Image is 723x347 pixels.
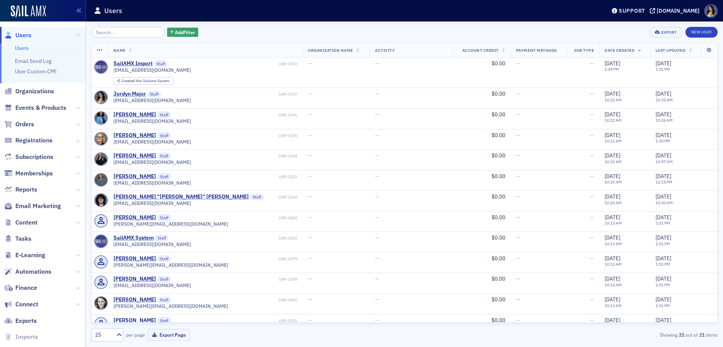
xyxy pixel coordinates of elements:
div: 25 [95,331,112,339]
span: — [375,193,379,200]
span: [DATE] [605,193,620,200]
a: Jordyn Major [113,91,146,97]
span: — [308,90,312,97]
time: 1:51 PM [656,66,670,72]
span: Last Updated [656,48,685,53]
time: 1:51 PM [656,241,670,246]
span: Account Credit [462,48,499,53]
a: [PERSON_NAME] [113,276,156,283]
span: $0.00 [491,255,505,262]
span: — [516,152,520,159]
span: [EMAIL_ADDRESS][DOMAIN_NAME] [113,200,191,206]
span: [DATE] [605,111,620,118]
span: — [590,152,594,159]
div: [DOMAIN_NAME] [657,7,700,14]
div: Sailamx System [122,79,169,83]
span: — [375,317,379,324]
span: [DATE] [605,60,620,67]
span: Orders [15,120,34,129]
span: Users [15,31,31,40]
time: 10:21 AM [605,159,622,164]
span: — [375,214,379,221]
span: — [375,173,379,180]
span: $0.00 [491,214,505,221]
time: 10:13 AM [605,220,622,226]
span: Date Created [605,48,634,53]
span: [DATE] [605,255,620,262]
span: $0.00 [491,132,505,139]
span: Registrations [15,136,53,145]
a: [PERSON_NAME] [113,255,156,262]
a: [PERSON_NAME] [113,214,156,221]
span: Created Via : [122,78,143,83]
span: [DATE] [656,193,671,200]
input: Search… [91,27,164,38]
span: — [516,255,520,262]
a: [PERSON_NAME] [113,173,156,180]
span: [DATE] [656,296,671,303]
span: — [516,234,520,241]
time: 1:49 PM [605,66,619,72]
button: Export Page [148,329,190,341]
div: USR-1105 [173,133,297,138]
span: Staff [157,255,171,262]
a: SailAMX [11,5,46,18]
a: Email Marketing [4,202,61,210]
span: Staff [157,297,171,304]
span: — [516,193,520,200]
span: — [375,152,379,159]
span: Job Type [574,48,594,53]
span: — [308,152,312,159]
time: 10:13 AM [605,261,622,267]
span: — [590,214,594,221]
span: — [590,60,594,67]
span: [DATE] [656,132,671,139]
span: — [516,60,520,67]
span: Staff [157,214,171,221]
time: 10:13 AM [605,241,622,246]
span: — [516,275,520,282]
div: USR-1102 [265,195,297,200]
button: AddFilter [167,28,199,37]
span: Staff [157,153,171,160]
span: [DATE] [656,60,671,67]
span: [DATE] [605,234,620,241]
time: 10:22 AM [605,97,622,102]
div: USR-1372 [169,61,297,66]
span: $0.00 [491,317,505,324]
div: USR-1083 [170,236,297,241]
span: [DATE] [605,214,620,221]
span: — [516,173,520,180]
div: [PERSON_NAME] [113,152,156,159]
a: Finance [4,284,37,292]
span: Imports [15,333,38,341]
div: Support [619,7,645,14]
span: — [375,111,379,118]
time: 10:30 AM [656,200,673,205]
a: Subscriptions [4,153,53,161]
span: [DATE] [605,173,620,180]
span: Content [15,218,38,227]
time: 10:32 AM [656,97,673,102]
span: Tasks [15,235,31,243]
span: [EMAIL_ADDRESS][DOMAIN_NAME] [113,180,191,186]
span: — [590,275,594,282]
span: — [590,132,594,139]
span: — [308,132,312,139]
span: — [516,296,520,303]
div: USR-1079 [173,256,297,261]
div: SailAMX Import [113,60,153,67]
span: Connect [15,300,38,309]
span: Reports [15,185,37,194]
span: $0.00 [491,234,505,241]
time: 10:13 AM [605,303,622,308]
time: 1:30 PM [656,138,670,144]
span: E-Learning [15,251,45,259]
span: Events & Products [15,104,66,112]
span: — [375,234,379,241]
div: USR-1106 [173,112,297,117]
span: Activity [375,48,395,53]
span: [DATE] [605,152,620,159]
